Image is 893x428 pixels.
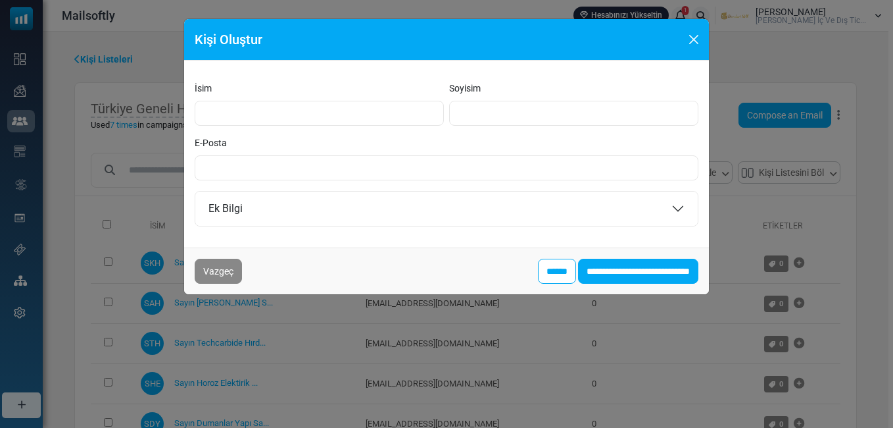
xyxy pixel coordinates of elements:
label: Soyisim [449,82,481,95]
label: E-Posta [195,136,227,150]
label: İsim [195,82,212,95]
h5: Kişi Oluştur [195,30,262,49]
button: Ek Bilgi [195,192,698,226]
button: Close [684,30,704,49]
button: Vazgeç [195,259,242,284]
